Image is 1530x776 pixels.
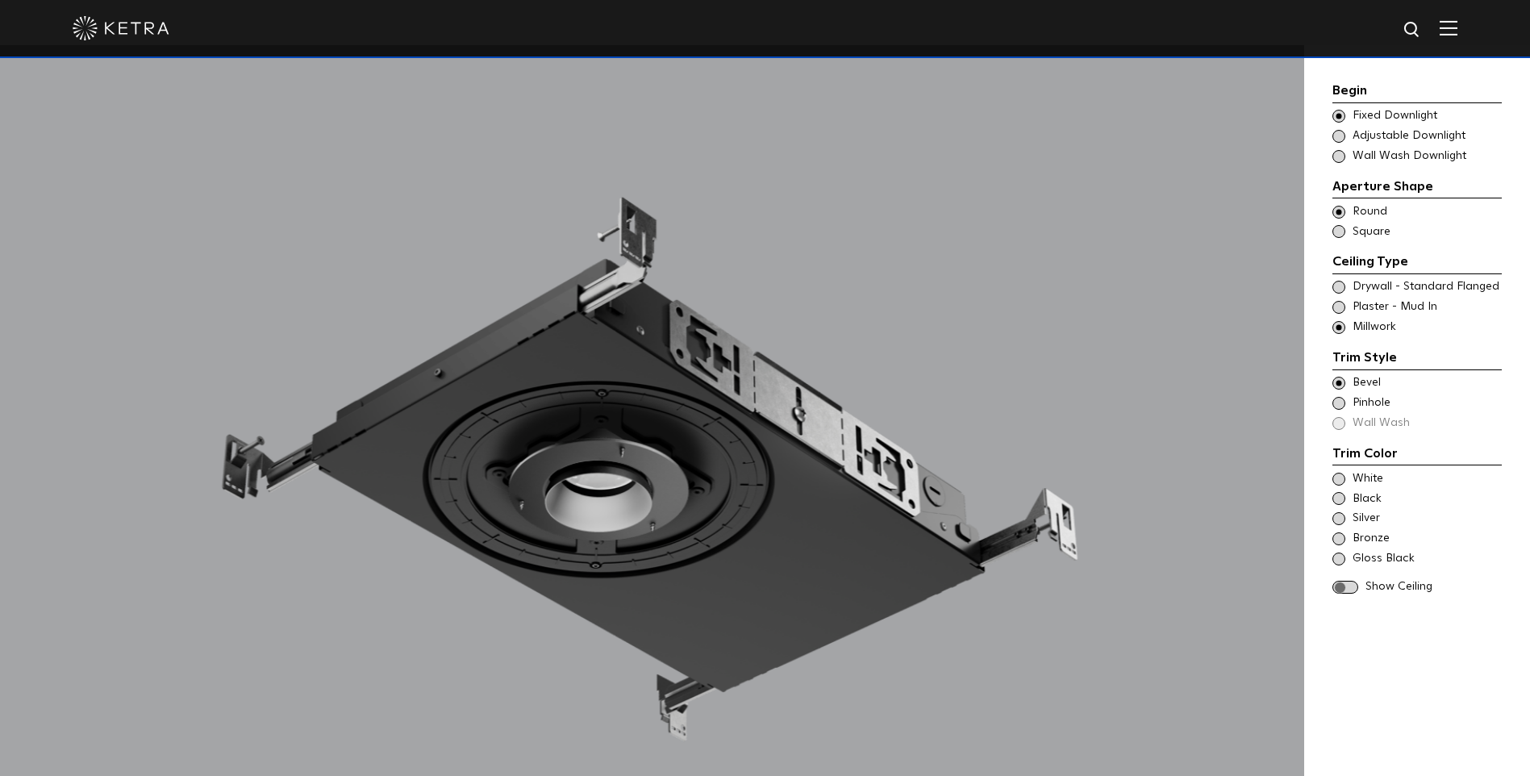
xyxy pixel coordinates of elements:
[1403,20,1423,40] img: search icon
[1440,20,1457,35] img: Hamburger%20Nav.svg
[1332,444,1502,466] div: Trim Color
[1332,177,1502,199] div: Aperture Shape
[73,16,169,40] img: ketra-logo-2019-white
[1353,128,1500,144] span: Adjustable Downlight
[1353,551,1500,567] span: Gloss Black
[1353,108,1500,124] span: Fixed Downlight
[1353,375,1500,391] span: Bevel
[1353,224,1500,240] span: Square
[1353,204,1500,220] span: Round
[1353,511,1500,527] span: Silver
[1332,252,1502,274] div: Ceiling Type
[1353,491,1500,507] span: Black
[1353,395,1500,411] span: Pinhole
[1353,299,1500,315] span: Plaster - Mud In
[1353,531,1500,547] span: Bronze
[1332,348,1502,370] div: Trim Style
[1353,279,1500,295] span: Drywall - Standard Flanged
[1332,81,1502,103] div: Begin
[1365,579,1502,595] span: Show Ceiling
[1353,471,1500,487] span: White
[1353,148,1500,165] span: Wall Wash Downlight
[1353,319,1500,336] span: Millwork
